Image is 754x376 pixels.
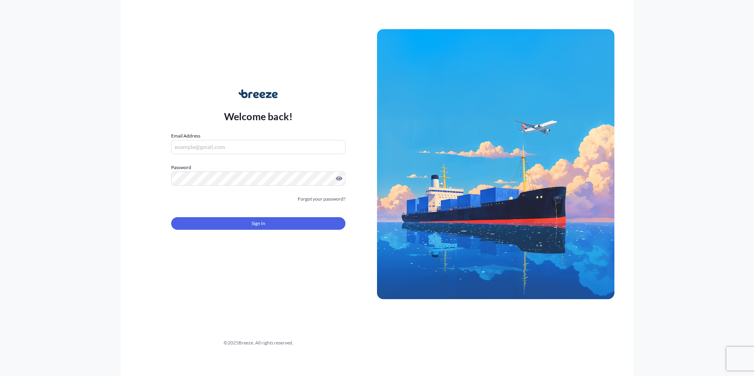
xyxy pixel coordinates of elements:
button: Show password [336,175,342,182]
a: Forgot your password? [298,195,345,203]
button: Sign In [171,217,345,230]
label: Email Address [171,132,200,140]
div: © 2025 Breeze. All rights reserved. [140,339,377,347]
img: Ship illustration [377,29,614,299]
label: Password [171,164,345,171]
span: Sign In [252,220,265,227]
input: example@gmail.com [171,140,345,154]
p: Welcome back! [224,110,293,123]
